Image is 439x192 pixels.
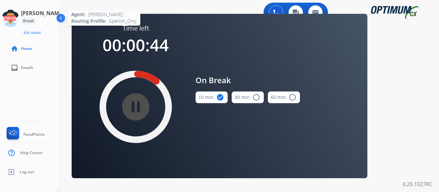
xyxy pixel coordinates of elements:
[21,46,32,51] span: Home
[132,103,140,111] mat-icon: pause_circle_filled
[20,169,34,175] span: Log out
[268,91,300,103] button: 60 min
[103,34,169,56] span: 00:00:44
[71,11,86,18] span: Agent:
[403,180,432,188] p: 0.20.1027RC
[123,24,149,33] span: Time left
[21,17,36,25] div: Break
[216,93,224,101] mat-icon: check_circle
[5,127,45,142] a: FocalPoints
[21,9,64,17] h3: [PERSON_NAME]
[88,11,123,18] span: [PERSON_NAME]
[289,93,296,101] mat-icon: radio_button_unchecked
[232,91,264,103] button: 30 min
[109,18,136,24] span: Spanish_Only
[21,29,44,36] button: Edit Avatar
[196,91,228,103] button: 10 min
[23,132,45,137] span: FocalPoints
[11,45,18,53] mat-icon: home
[20,150,43,156] span: Help Center
[71,18,106,24] span: Routing Profile:
[11,64,18,72] mat-icon: inbox
[21,65,33,70] span: Emails
[252,93,260,101] mat-icon: radio_button_unchecked
[196,74,300,86] span: On Break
